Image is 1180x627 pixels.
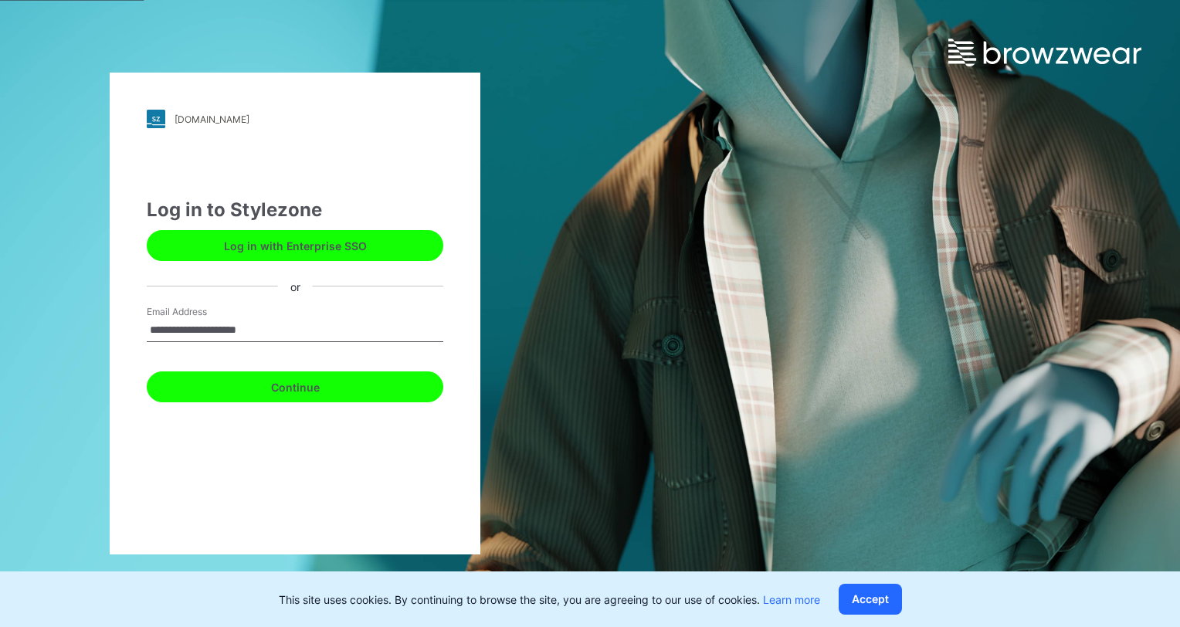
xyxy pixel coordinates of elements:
[147,110,165,128] img: stylezone-logo.562084cfcfab977791bfbf7441f1a819.svg
[839,584,902,615] button: Accept
[147,230,443,261] button: Log in with Enterprise SSO
[948,39,1141,66] img: browzwear-logo.e42bd6dac1945053ebaf764b6aa21510.svg
[147,371,443,402] button: Continue
[147,196,443,224] div: Log in to Stylezone
[147,305,255,319] label: Email Address
[278,278,313,294] div: or
[147,110,443,128] a: [DOMAIN_NAME]
[175,114,249,125] div: [DOMAIN_NAME]
[763,593,820,606] a: Learn more
[279,591,820,608] p: This site uses cookies. By continuing to browse the site, you are agreeing to our use of cookies.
